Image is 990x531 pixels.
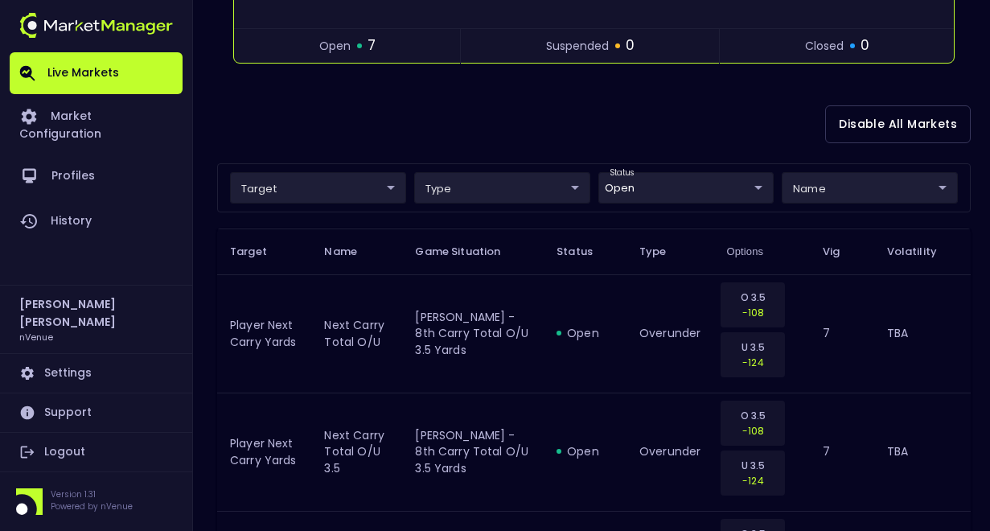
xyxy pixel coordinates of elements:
[10,154,183,199] a: Profiles
[402,393,544,511] td: [PERSON_NAME] - 8th Carry Total O/U 3.5 Yards
[10,52,183,94] a: Live Markets
[415,245,521,259] span: Game Situation
[557,325,614,341] div: open
[861,35,869,56] span: 0
[731,473,774,488] p: -124
[10,433,183,471] a: Logout
[19,295,173,331] h2: [PERSON_NAME] [PERSON_NAME]
[731,305,774,320] p: -108
[51,500,133,512] p: Powered by nVenue
[731,423,774,438] p: -108
[10,199,183,244] a: History
[557,245,614,259] span: Status
[887,245,958,259] span: Volatility
[626,35,635,56] span: 0
[10,393,183,432] a: Support
[217,393,311,511] td: Player Next Carry Yards
[19,13,173,38] img: logo
[51,488,133,500] p: Version 1.31
[874,393,971,511] td: TBA
[825,105,971,143] button: Disable All Markets
[805,38,844,55] span: closed
[557,443,614,459] div: open
[311,393,402,511] td: Next Carry Total O/U 3.5
[713,228,810,274] th: Options
[823,245,861,259] span: Vig
[10,488,183,515] div: Version 1.31Powered by nVenue
[810,393,873,511] td: 7
[217,274,311,393] td: Player Next Carry Yards
[230,172,406,204] div: target
[639,245,688,259] span: Type
[319,38,351,55] span: open
[402,274,544,393] td: [PERSON_NAME] - 8th Carry Total O/U 3.5 Yards
[10,354,183,393] a: Settings
[546,38,609,55] span: suspended
[10,94,183,154] a: Market Configuration
[731,355,774,370] p: -124
[230,245,288,259] span: Target
[874,274,971,393] td: TBA
[311,274,402,393] td: Next Carry Total O/U
[731,408,774,423] p: O 3.5
[626,274,713,393] td: overunder
[731,458,774,473] p: U 3.5
[368,35,376,56] span: 7
[731,290,774,305] p: O 3.5
[610,167,635,179] label: status
[19,331,53,343] h3: nVenue
[324,245,378,259] span: Name
[782,172,958,204] div: target
[731,340,774,355] p: U 3.5
[598,172,774,204] div: target
[414,172,590,204] div: target
[626,393,713,511] td: overunder
[810,274,873,393] td: 7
